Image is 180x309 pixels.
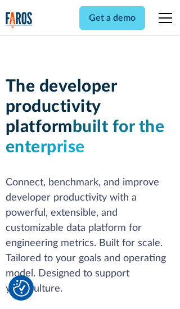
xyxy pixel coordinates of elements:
p: Connect, benchmark, and improve developer productivity with a powerful, extensible, and customiza... [6,175,175,297]
a: home [6,12,33,29]
span: built for the enterprise [6,119,165,156]
img: Logo of the analytics and reporting company Faros. [6,12,33,29]
a: Get a demo [79,6,145,30]
button: Cookie Settings [13,280,30,297]
h1: The developer productivity platform [6,76,175,157]
div: menu [152,4,174,31]
img: Revisit consent button [13,280,30,297]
